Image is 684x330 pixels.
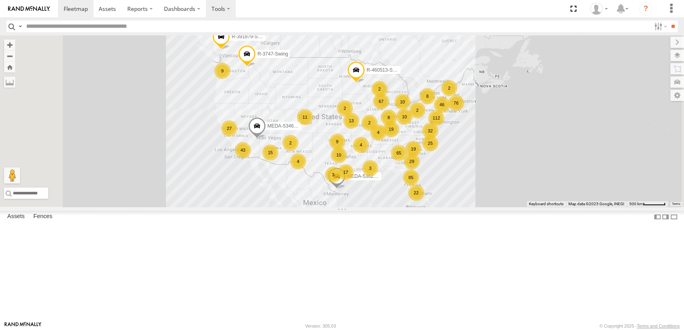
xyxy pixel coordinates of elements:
[405,141,421,157] div: 19
[651,21,668,32] label: Search Filter Options
[343,113,359,129] div: 13
[441,80,457,96] div: 2
[529,201,564,207] button: Keyboard shortcuts
[670,211,678,223] label: Hide Summary Table
[396,109,412,125] div: 10
[653,211,661,223] label: Dock Summary Table to the Left
[394,94,410,110] div: 10
[370,124,386,140] div: 4
[3,211,29,223] label: Assets
[347,173,389,179] span: MEDA-536205-Roll
[361,115,377,131] div: 2
[627,201,668,207] button: Map Scale: 500 km per 52 pixels
[338,164,354,180] div: 17
[29,211,56,223] label: Fences
[637,324,680,328] a: Terms and Conditions
[305,324,336,328] div: Version: 305.03
[4,167,20,184] button: Drag Pegman onto the map to open Street View
[262,144,278,161] div: 15
[409,102,425,118] div: 2
[235,142,251,158] div: 43
[329,134,345,150] div: 9
[408,185,424,201] div: 22
[428,110,444,126] div: 112
[297,109,313,125] div: 11
[267,123,309,129] span: MEDA-534603-Roll
[599,324,680,328] div: © Copyright 2025 -
[403,169,419,186] div: 85
[257,51,288,57] span: R-3747-Swing
[419,88,435,104] div: 8
[448,95,464,111] div: 76
[672,202,680,206] a: Terms
[373,93,389,109] div: 67
[290,153,306,169] div: 4
[670,90,684,101] label: Map Settings
[391,145,407,161] div: 65
[422,135,438,151] div: 25
[353,137,369,153] div: 4
[4,62,15,72] button: Zoom Home
[422,123,438,139] div: 32
[331,147,347,163] div: 10
[661,211,669,223] label: Dock Summary Table to the Right
[8,6,50,12] img: rand-logo.svg
[434,97,450,113] div: 46
[4,50,15,62] button: Zoom out
[587,3,611,15] div: Jennifer Albro
[4,76,15,88] label: Measure
[371,81,388,97] div: 2
[568,202,624,206] span: Map data ©2025 Google, INEGI
[337,100,353,116] div: 2
[639,2,652,15] i: ?
[381,109,397,126] div: 8
[4,322,41,330] a: Visit our Website
[282,135,298,151] div: 2
[17,21,23,32] label: Search Query
[404,153,420,169] div: 29
[629,202,643,206] span: 500 km
[221,120,237,136] div: 27
[232,34,267,39] span: R-391879-Swing
[362,160,378,176] div: 3
[325,167,341,183] div: 3
[214,63,230,79] div: 9
[4,39,15,50] button: Zoom in
[367,67,402,73] span: R-460513-Swing
[383,121,399,137] div: 19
